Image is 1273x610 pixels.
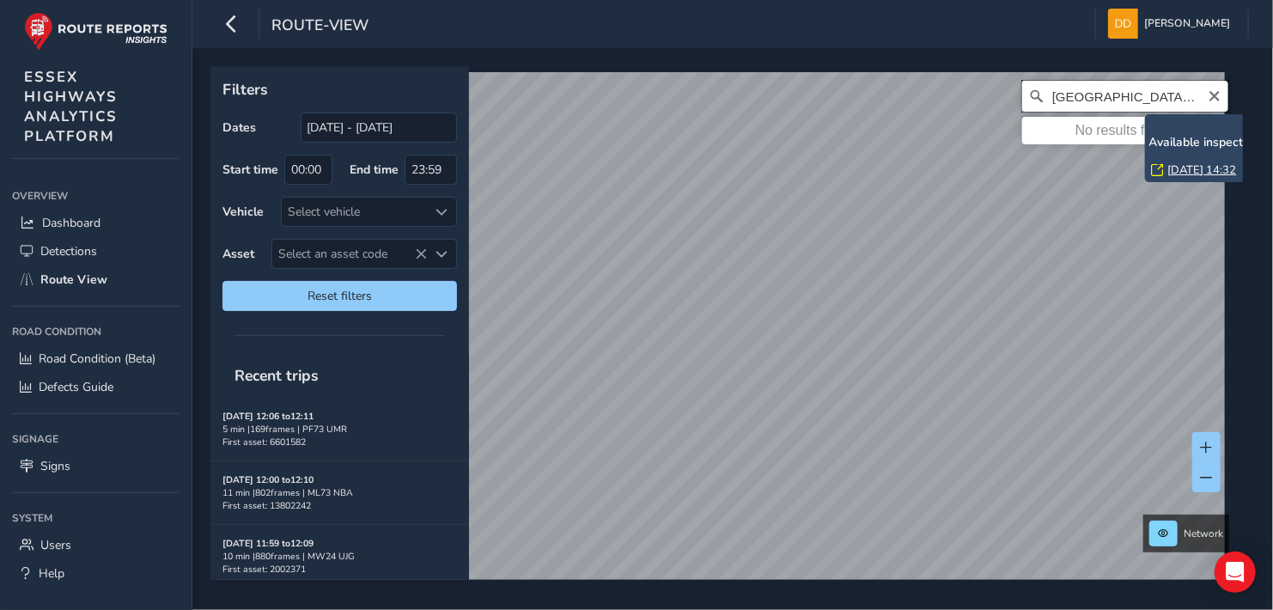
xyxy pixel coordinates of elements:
img: rr logo [24,12,167,51]
div: 11 min | 802 frames | ML73 NBA [222,486,457,499]
span: Users [40,537,71,553]
span: ESSEX HIGHWAYS ANALYTICS PLATFORM [24,67,118,146]
p: Filters [222,78,457,101]
div: System [12,505,180,531]
span: Select an asset code [272,240,428,268]
label: Asset [222,246,254,262]
div: Open Intercom Messenger [1215,552,1256,593]
button: [PERSON_NAME] [1108,9,1236,39]
a: Route View [12,265,180,294]
span: Reset filters [235,288,444,304]
span: route-view [271,15,368,39]
label: Dates [222,119,256,136]
a: Signs [12,452,180,480]
div: Select vehicle [282,198,428,226]
span: [PERSON_NAME] [1144,9,1230,39]
span: Dashboard [42,215,100,231]
button: Reset filters [222,281,457,311]
a: Defects Guide [12,373,180,401]
a: [DATE] 14:32 [1168,162,1237,178]
div: 5 min | 169 frames | PF73 UMR [222,423,457,436]
span: Detections [40,243,97,259]
span: First asset: 2002371 [222,563,306,576]
div: Signage [12,426,180,452]
span: Signs [40,458,70,474]
span: Help [39,565,64,582]
canvas: Map [216,72,1225,600]
label: End time [350,162,399,178]
div: No results found [1022,117,1228,144]
a: Dashboard [12,209,180,237]
div: Overview [12,183,180,209]
span: Network [1184,527,1223,540]
span: Defects Guide [39,379,113,395]
strong: [DATE] 11:59 to 12:09 [222,537,314,550]
a: Road Condition (Beta) [12,345,180,373]
a: Detections [12,237,180,265]
label: Vehicle [222,204,264,220]
span: Recent trips [222,353,331,398]
span: Road Condition (Beta) [39,351,155,367]
a: Users [12,531,180,559]
button: Clear [1208,87,1221,103]
a: Help [12,559,180,588]
span: Route View [40,271,107,288]
input: Search [1022,81,1228,112]
div: 10 min | 880 frames | MW24 UJG [222,550,457,563]
strong: [DATE] 12:06 to 12:11 [222,410,314,423]
div: Road Condition [12,319,180,345]
span: First asset: 13802242 [222,499,311,512]
span: First asset: 6601582 [222,436,306,448]
label: Start time [222,162,278,178]
strong: [DATE] 12:00 to 12:10 [222,473,314,486]
img: diamond-layout [1108,9,1138,39]
div: Select an asset code [428,240,456,268]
